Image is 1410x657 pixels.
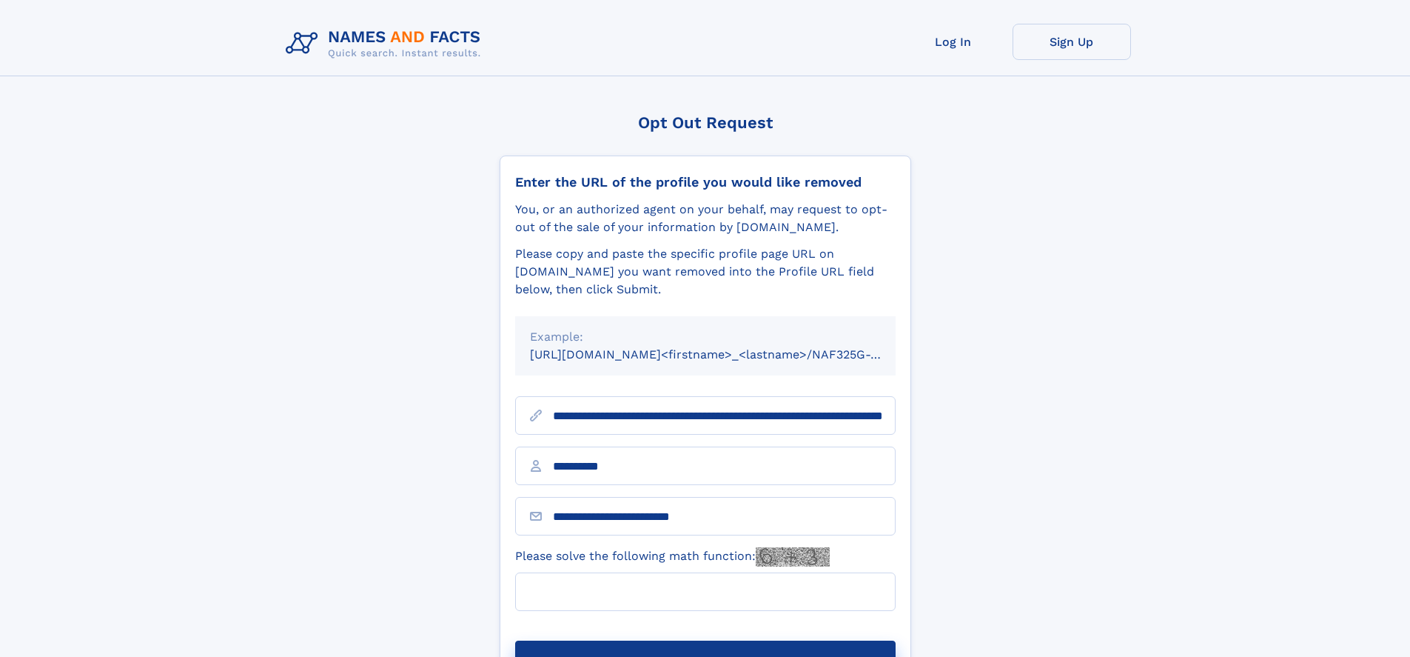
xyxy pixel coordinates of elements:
[515,201,896,236] div: You, or an authorized agent on your behalf, may request to opt-out of the sale of your informatio...
[530,328,881,346] div: Example:
[515,547,830,567] label: Please solve the following math function:
[530,347,924,361] small: [URL][DOMAIN_NAME]<firstname>_<lastname>/NAF325G-xxxxxxxx
[1013,24,1131,60] a: Sign Up
[515,245,896,299] div: Please copy and paste the specific profile page URL on [DOMAIN_NAME] you want removed into the Pr...
[500,113,911,132] div: Opt Out Request
[515,174,896,190] div: Enter the URL of the profile you would like removed
[894,24,1013,60] a: Log In
[280,24,493,64] img: Logo Names and Facts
